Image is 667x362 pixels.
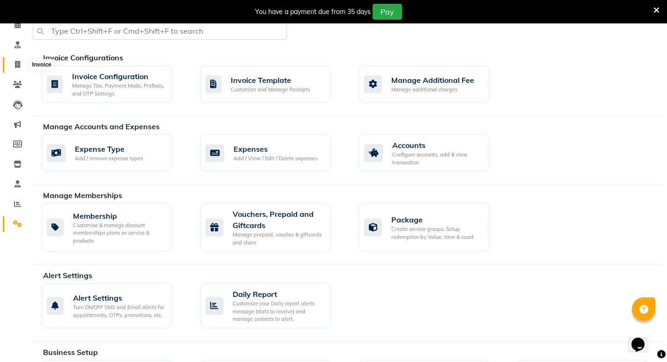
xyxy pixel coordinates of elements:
a: Invoice TemplateCustomize and Manage Receipts [200,66,345,103]
div: Expense Type [75,143,143,155]
div: Expenses [234,143,317,155]
a: PackageCreate service groups, Setup redemption by Value, time & count [359,203,504,251]
div: Turn ON/OFF SMS and Email Alerts for appointments, OTPs, promotions, etc. [73,303,164,319]
div: Vouchers, Prepaid and Giftcards [233,208,323,231]
iframe: chat widget [628,325,658,353]
a: ExpensesAdd / View / Edit / Delete expenses [200,134,345,171]
a: Invoice ConfigurationManage Tax, Payment Mode, Prefixes, and OTP Settings [42,66,186,103]
div: Configure accounts, add & view transaction [392,151,482,166]
div: Membership [73,210,164,222]
a: AccountsConfigure accounts, add & view transaction [359,134,504,171]
div: Invoice Template [231,74,310,86]
a: Expense TypeAdd / remove expense types [42,134,186,171]
div: Manage additional charges [391,86,474,94]
div: Package [391,214,482,225]
a: Vouchers, Prepaid and GiftcardsManage prepaid, voucher & giftcards and share [200,203,345,251]
a: Daily ReportCustomize your Daily report alerts message (stats to receive) and manage contacts to ... [200,283,345,328]
div: Accounts [392,140,482,151]
div: Customise & manage discount memberships plans on service & products [73,222,164,245]
div: Alert Settings [73,292,164,303]
div: Manage prepaid, voucher & giftcards and share [233,231,323,246]
div: Invoice [29,59,53,70]
div: Customize your Daily report alerts message (stats to receive) and manage contacts to alert. [233,300,323,323]
div: Customize and Manage Receipts [231,86,310,94]
div: Daily Report [233,288,323,300]
div: Manage Additional Fee [391,74,474,86]
div: You have a payment due from 35 days [255,7,371,17]
button: Pay [373,4,402,20]
a: MembershipCustomise & manage discount memberships plans on service & products [42,203,186,251]
div: Add / remove expense types [75,155,143,163]
input: Type Ctrl+Shift+F or Cmd+Shift+F to search [33,22,287,40]
div: Add / View / Edit / Delete expenses [234,155,317,163]
div: Invoice Configuration [72,71,164,82]
div: Create service groups, Setup redemption by Value, time & count [391,225,482,241]
div: Manage Tax, Payment Mode, Prefixes, and OTP Settings [72,82,164,97]
a: Alert SettingsTurn ON/OFF SMS and Email Alerts for appointments, OTPs, promotions, etc. [42,283,186,328]
a: Manage Additional FeeManage additional charges [359,66,504,103]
